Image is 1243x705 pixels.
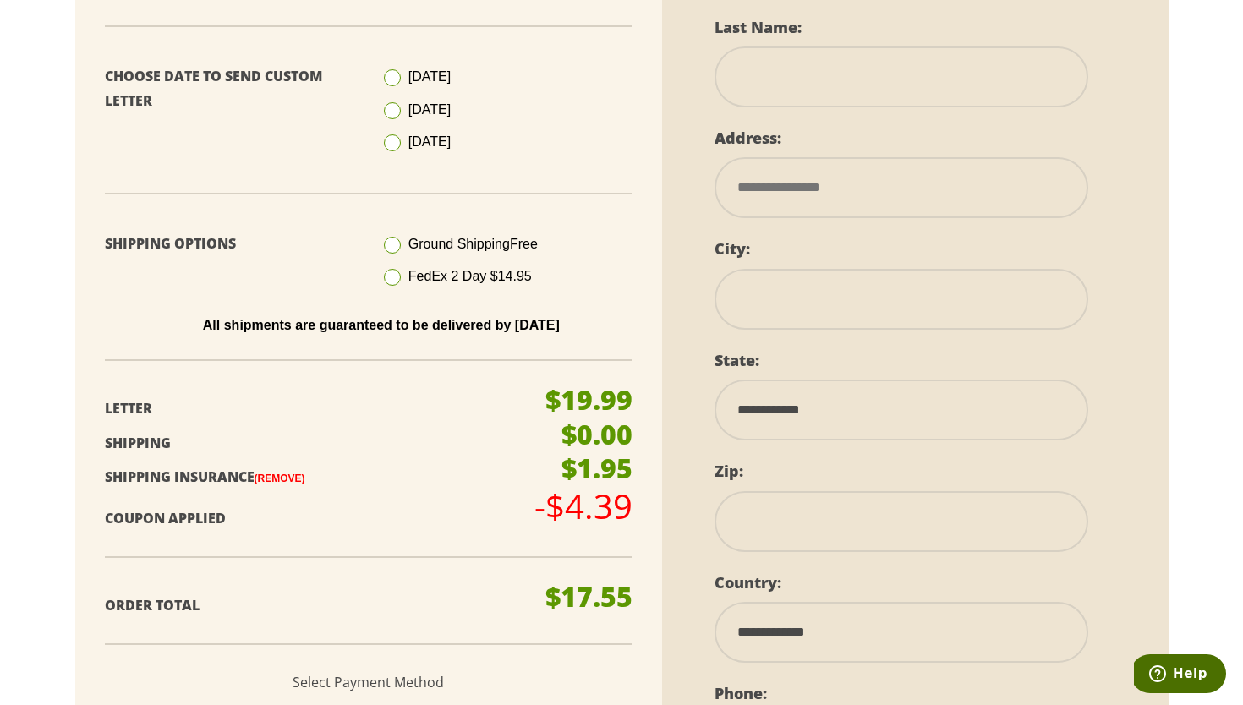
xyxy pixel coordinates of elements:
[715,17,802,37] label: Last Name:
[561,455,632,482] p: $1.95
[715,350,759,370] label: State:
[408,69,451,84] span: [DATE]
[561,421,632,448] p: $0.00
[715,461,743,481] label: Zip:
[1134,654,1226,697] iframe: Opens a widget where you can find more information
[534,489,632,523] p: -$4.39
[408,269,532,283] span: FedEx 2 Day $14.95
[510,237,538,251] span: Free
[408,102,451,117] span: [DATE]
[715,572,781,593] label: Country:
[408,134,451,149] span: [DATE]
[105,506,541,531] p: Coupon Applied
[105,670,633,695] p: Select Payment Method
[105,396,541,421] p: Letter
[715,683,767,703] label: Phone:
[408,237,538,251] span: Ground Shipping
[255,473,305,484] a: (Remove)
[545,386,632,413] p: $19.99
[118,318,646,333] p: All shipments are guaranteed to be delivered by [DATE]
[715,238,750,259] label: City:
[105,465,541,489] p: Shipping Insurance
[105,232,356,256] p: Shipping Options
[105,431,541,456] p: Shipping
[715,128,781,148] label: Address:
[545,583,632,610] p: $17.55
[105,64,356,113] p: Choose Date To Send Custom Letter
[105,593,541,618] p: Order Total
